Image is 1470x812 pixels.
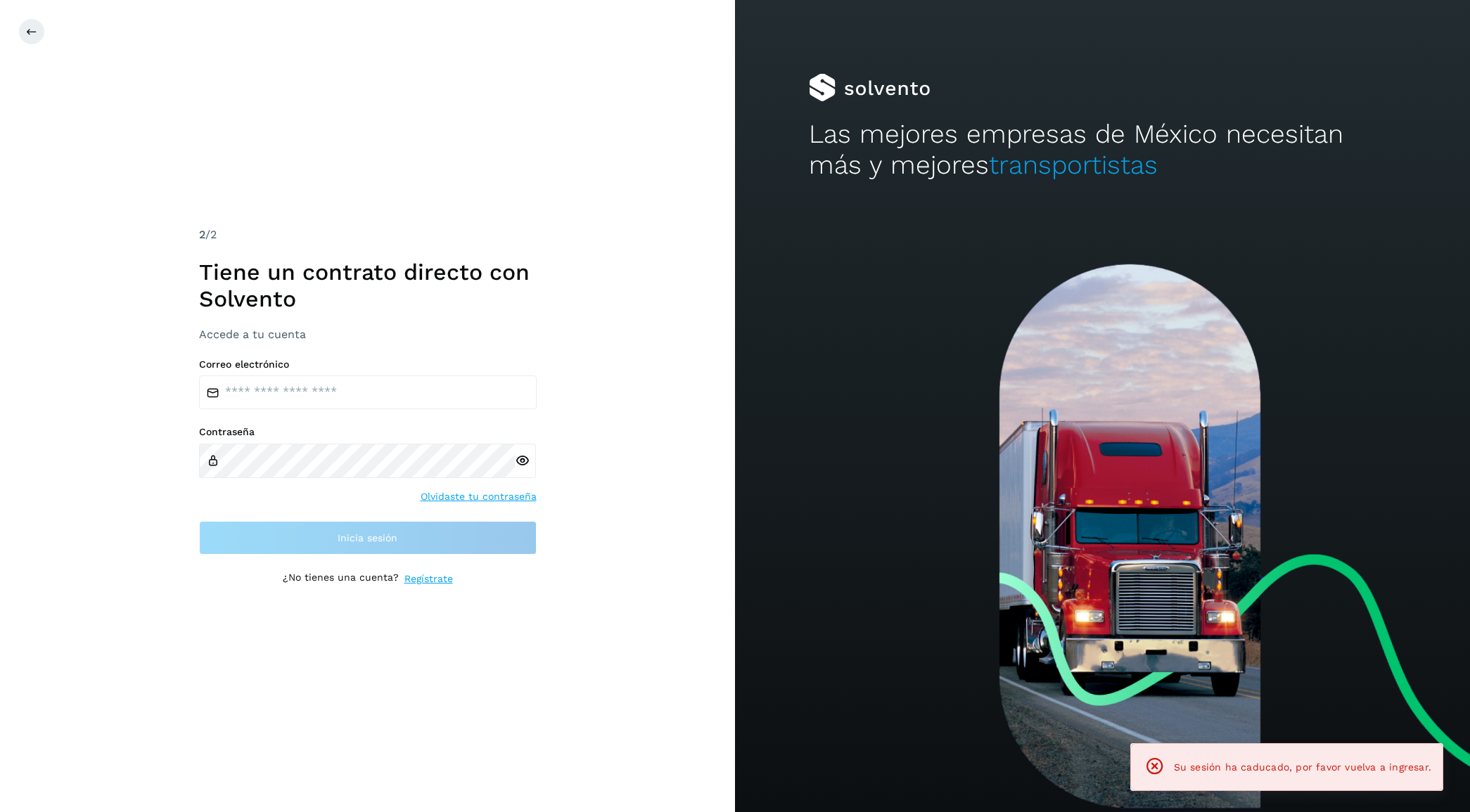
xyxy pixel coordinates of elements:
[199,426,537,438] label: Contraseña
[199,328,537,341] h3: Accede a tu cuenta
[283,572,399,586] p: ¿No tienes una cuenta?
[1174,761,1431,773] span: Su sesión ha caducado, por favor vuelva a ingresar.
[421,489,537,504] a: Olvidaste tu contraseña
[989,150,1158,180] span: transportistas
[199,228,205,241] span: 2
[199,359,537,370] label: Correo electrónico
[404,572,453,586] a: Regístrate
[199,521,537,555] button: Inicia sesión
[809,119,1397,181] h2: Las mejores empresas de México necesitan más y mejores
[199,259,537,313] h1: Tiene un contrato directo con Solvento
[338,533,397,543] span: Inicia sesión
[199,226,537,243] div: /2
